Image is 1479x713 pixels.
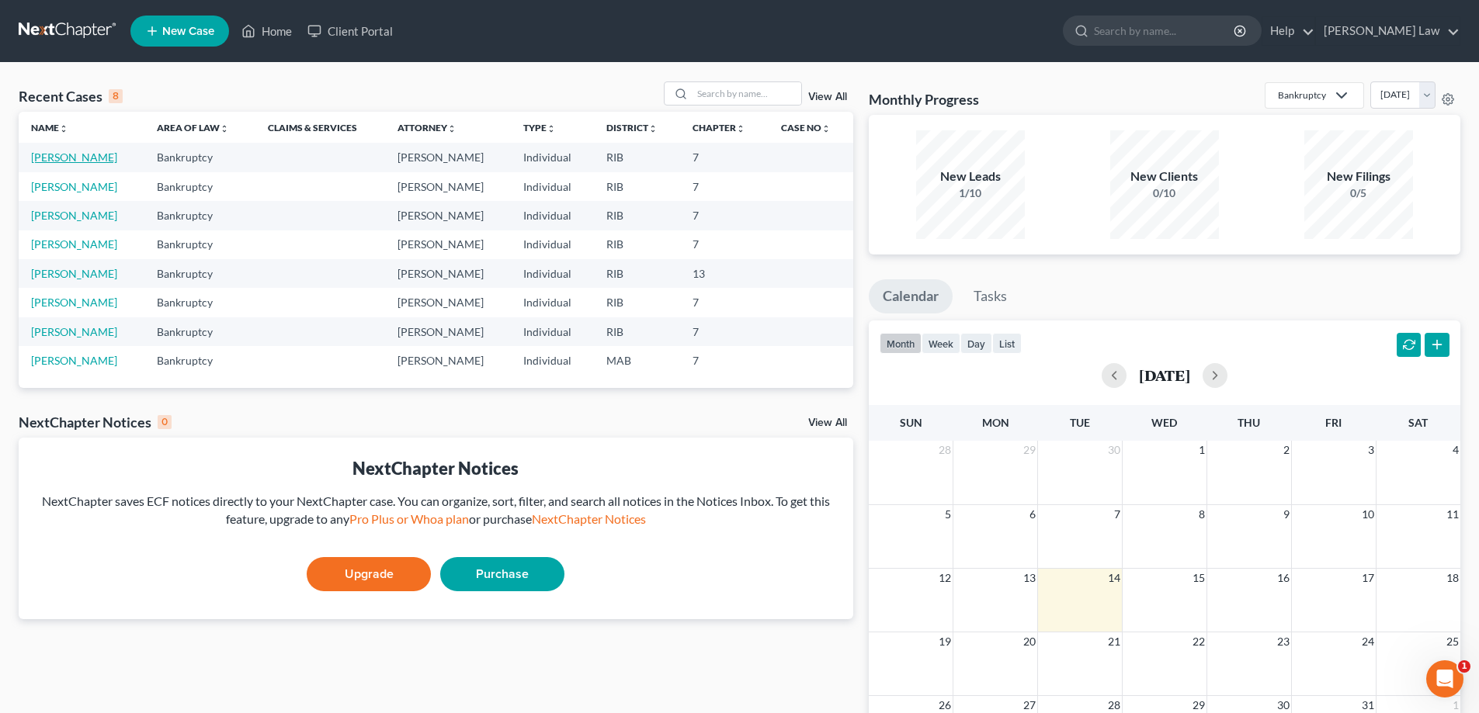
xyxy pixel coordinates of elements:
div: 8 [109,89,123,103]
a: Typeunfold_more [523,122,556,133]
td: RIB [594,172,680,201]
i: unfold_more [648,124,658,133]
span: 23 [1276,632,1291,651]
a: Home [234,17,300,45]
td: Bankruptcy [144,259,255,288]
a: [PERSON_NAME] [31,296,117,309]
i: unfold_more [59,124,68,133]
td: [PERSON_NAME] [385,288,511,317]
a: Chapterunfold_more [693,122,745,133]
span: 5 [943,505,953,524]
td: Bankruptcy [144,317,255,346]
a: Calendar [869,279,953,313]
td: MAB [594,346,680,375]
div: NextChapter Notices [19,413,172,431]
span: 22 [1191,632,1206,651]
td: RIB [594,288,680,317]
td: Bankruptcy [144,346,255,375]
th: Claims & Services [255,112,385,143]
span: 7 [1113,505,1122,524]
div: NextChapter Notices [31,456,841,480]
div: New Clients [1110,168,1219,185]
td: [PERSON_NAME] [385,259,511,288]
td: RIB [594,230,680,259]
td: 13 [680,259,769,288]
a: [PERSON_NAME] [31,151,117,164]
td: RIB [594,317,680,346]
td: 7 [680,230,769,259]
td: Bankruptcy [144,143,255,171]
a: Attorneyunfold_more [398,122,457,133]
td: 7 [680,288,769,317]
input: Search by name... [693,82,801,105]
span: 13 [1022,569,1037,587]
a: [PERSON_NAME] [31,209,117,222]
td: 7 [680,143,769,171]
span: New Case [162,26,214,37]
td: Individual [511,230,594,259]
a: Area of Lawunfold_more [157,122,229,133]
i: unfold_more [547,124,556,133]
span: 16 [1276,569,1291,587]
a: Case Nounfold_more [781,122,831,133]
div: 0 [158,415,172,429]
td: Individual [511,288,594,317]
a: Help [1262,17,1314,45]
span: 15 [1191,569,1206,587]
div: 0/10 [1110,185,1219,201]
button: day [960,333,992,354]
div: Recent Cases [19,87,123,106]
td: [PERSON_NAME] [385,230,511,259]
button: list [992,333,1022,354]
i: unfold_more [736,124,745,133]
a: [PERSON_NAME] [31,325,117,338]
span: 9 [1282,505,1291,524]
span: Thu [1238,416,1260,429]
a: Client Portal [300,17,401,45]
a: View All [808,92,847,102]
td: [PERSON_NAME] [385,317,511,346]
span: 12 [937,569,953,587]
td: Bankruptcy [144,201,255,230]
span: 17 [1360,569,1376,587]
input: Search by name... [1094,16,1236,45]
span: 25 [1445,632,1460,651]
iframe: Intercom live chat [1426,660,1463,697]
td: Individual [511,201,594,230]
span: 8 [1197,505,1206,524]
span: Wed [1151,416,1177,429]
td: RIB [594,259,680,288]
td: Bankruptcy [144,172,255,201]
i: unfold_more [447,124,457,133]
h3: Monthly Progress [869,90,979,109]
td: Individual [511,143,594,171]
td: Individual [511,346,594,375]
td: Individual [511,172,594,201]
span: 20 [1022,632,1037,651]
a: NextChapter Notices [532,511,646,526]
a: Upgrade [307,557,431,591]
div: Bankruptcy [1278,88,1326,102]
h2: [DATE] [1139,367,1190,383]
td: [PERSON_NAME] [385,172,511,201]
span: 14 [1106,569,1122,587]
div: 1/10 [916,185,1025,201]
td: 7 [680,201,769,230]
span: 1 [1458,660,1470,673]
td: Bankruptcy [144,230,255,259]
div: 0/5 [1304,185,1413,201]
a: [PERSON_NAME] [31,354,117,367]
a: Pro Plus or Whoa plan [349,511,469,526]
span: Sun [900,416,922,429]
td: [PERSON_NAME] [385,201,511,230]
td: 7 [680,346,769,375]
span: 18 [1445,569,1460,587]
td: Bankruptcy [144,288,255,317]
a: Purchase [440,557,564,591]
div: NextChapter saves ECF notices directly to your NextChapter case. You can organize, sort, filter, ... [31,493,841,528]
td: Individual [511,259,594,288]
a: [PERSON_NAME] [31,267,117,280]
td: [PERSON_NAME] [385,346,511,375]
span: 21 [1106,632,1122,651]
a: Districtunfold_more [606,122,658,133]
